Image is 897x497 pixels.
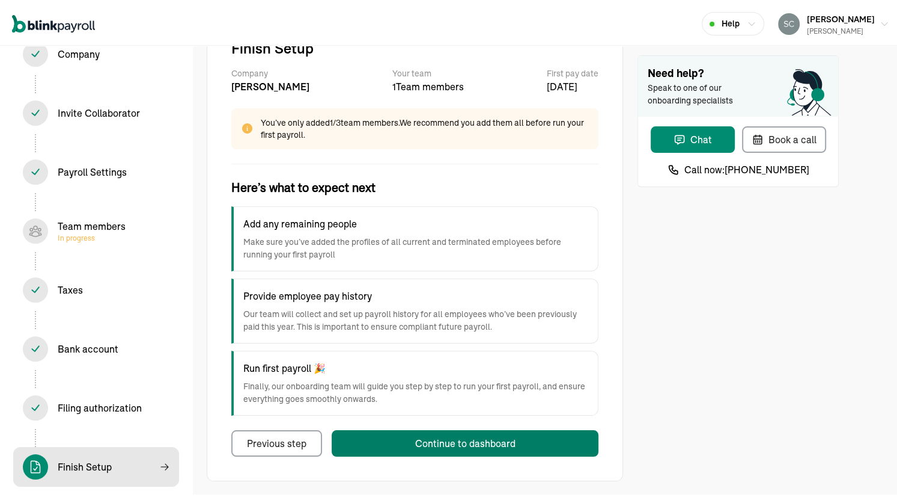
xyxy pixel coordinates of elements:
[13,150,179,190] span: Payroll Settings
[684,160,809,174] span: Call now: [PHONE_NUMBER]
[674,130,712,144] div: Chat
[752,130,816,144] div: Book a call
[243,214,588,229] h4: Add any remaining people
[547,78,577,90] span: [DATE]
[58,280,83,295] div: Taxes
[13,268,179,307] span: Taxes
[651,124,735,150] button: Chat
[12,4,95,39] nav: Global
[807,11,875,22] span: [PERSON_NAME]
[58,339,118,354] div: Bank account
[332,428,598,454] button: Continue to dashboard
[773,7,894,37] button: [PERSON_NAME][PERSON_NAME]
[415,434,515,448] div: Continue to dashboard
[231,35,598,57] h1: Finish Setup
[13,327,179,366] span: Bank account
[231,77,309,91] span: [PERSON_NAME]
[58,231,126,241] span: In progress
[392,65,464,77] h2: Your team
[243,233,588,259] p: Make sure you’ve added the profiles of all current and terminated employees before running your f...
[648,79,750,105] span: Speak to one of our onboarding specialists
[243,359,588,373] h4: Run first payroll 🎉
[58,45,100,59] div: Company
[58,162,127,177] div: Payroll Settings
[231,65,309,77] span: Company
[13,91,179,131] span: Invite Collaborator
[243,306,588,331] p: Our team will collect and set up payroll history for all employees who’ve been previously paid th...
[722,15,740,28] span: Help
[648,63,829,79] span: Need help?
[58,457,112,472] div: Finish Setup
[247,434,306,448] div: Previous step
[392,78,464,90] span: 1 Team members
[58,398,142,413] div: Filing authorization
[547,65,598,77] h5: First pay date
[231,428,322,454] button: Previous step
[13,445,179,484] span: Finish Setup
[58,103,140,118] div: Invite Collaborator
[261,114,589,138] span: You’ve only added 1 / 3 team members. We recommend you add them all before run your first payroll.
[13,32,179,72] span: Company
[742,124,826,150] button: Book a call
[702,10,764,33] button: Help
[13,386,179,425] span: Filing authorization
[807,23,875,34] div: [PERSON_NAME]
[243,378,588,403] p: Finally, our onboarding team will guide you step by step to run your first payroll, and ensure ev...
[58,217,126,241] div: Team members
[231,176,598,194] h3: Here’s what to expect next
[243,286,588,301] h4: Provide employee pay history
[13,209,179,248] span: Team membersIn progress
